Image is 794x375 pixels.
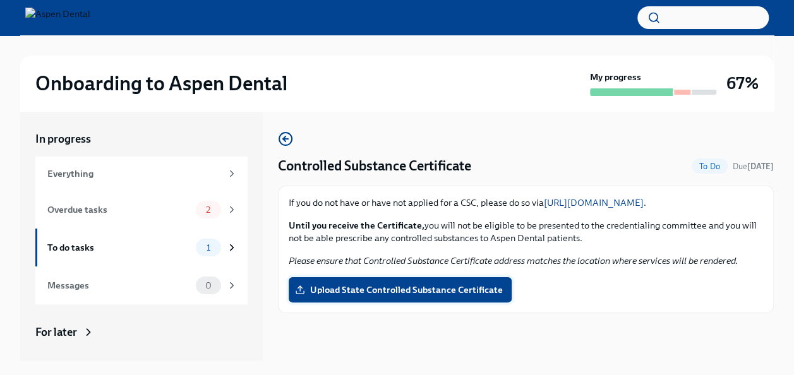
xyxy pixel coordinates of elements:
[747,162,774,171] strong: [DATE]
[47,278,191,292] div: Messages
[35,324,248,340] a: For later
[289,219,763,244] p: you will not be eligible to be presented to the credentialing committee and you will not be able ...
[289,277,512,302] label: Upload State Controlled Substance Certificate
[590,71,641,83] strong: My progress
[278,157,471,176] h4: Controlled Substance Certificate
[35,157,248,191] a: Everything
[289,220,424,231] strong: Until you receive the Certificate,
[35,131,248,146] a: In progress
[544,197,644,208] a: [URL][DOMAIN_NAME]
[733,160,774,172] span: October 8th, 2025 10:00
[733,162,774,171] span: Due
[47,203,191,217] div: Overdue tasks
[47,241,191,254] div: To do tasks
[289,196,763,209] p: If you do not have or have not applied for a CSC, please do so via .
[692,162,728,171] span: To Do
[199,243,218,253] span: 1
[25,8,90,28] img: Aspen Dental
[289,255,738,266] em: Please ensure that Controlled Substance Certificate address matches the location where services w...
[35,360,248,375] a: Archived
[35,266,248,304] a: Messages0
[35,191,248,229] a: Overdue tasks2
[35,229,248,266] a: To do tasks1
[726,72,759,95] h3: 67%
[47,167,221,181] div: Everything
[35,324,77,340] div: For later
[198,205,218,215] span: 2
[35,71,287,96] h2: Onboarding to Aspen Dental
[198,281,219,290] span: 0
[298,283,503,296] span: Upload State Controlled Substance Certificate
